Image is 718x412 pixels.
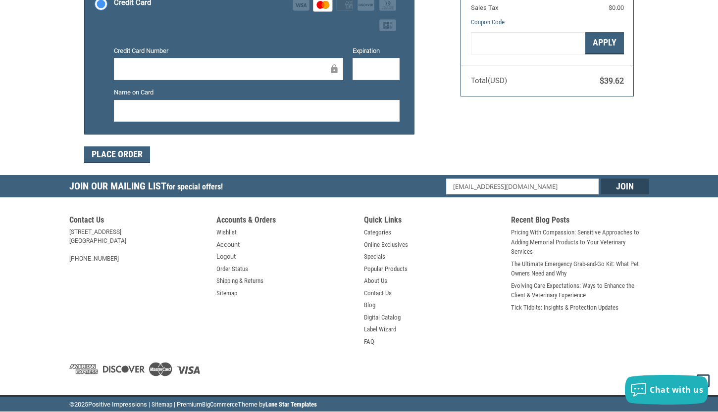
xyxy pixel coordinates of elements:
[166,182,223,191] span: for special offers!
[364,313,401,322] a: Digital Catalog
[114,46,343,56] label: Credit Card Number
[265,401,317,408] a: Lone Star Templates
[511,259,649,278] a: The Ultimate Emergency Grab-and-Go Kit: What Pet Owners Need and Why
[202,401,238,408] a: BigCommerce
[364,264,408,274] a: Popular Products
[216,288,237,298] a: Sitemap
[216,264,248,274] a: Order Status
[69,175,228,200] h5: Join Our Mailing List
[74,401,88,408] span: 2025
[364,252,385,262] a: Specials
[471,4,498,11] span: Sales Tax
[216,252,236,262] a: Logout
[601,179,649,194] input: Join
[511,303,618,313] a: Tick Tidbits: Insights & Protection Updates
[650,384,703,395] span: Chat with us
[471,18,505,26] a: Coupon Code
[364,276,387,286] a: About Us
[446,179,599,194] input: Email
[511,281,649,300] a: Evolving Care Expectations: Ways to Enhance the Client & Veterinary Experience
[216,240,240,250] a: Account
[511,228,649,257] a: Pricing With Compassion: Sensitive Approaches to Adding Memorial Products to Your Veterinary Serv...
[585,32,624,54] button: Apply
[69,228,207,263] address: [STREET_ADDRESS] [GEOGRAPHIC_DATA] [PHONE_NUMBER]
[511,215,649,228] h5: Recent Blog Posts
[364,337,374,347] a: FAQ
[69,215,207,228] h5: Contact Us
[69,401,147,408] span: © Positive Impressions
[471,76,507,85] span: Total (USD)
[149,401,172,408] a: | Sitemap
[174,400,317,412] li: | Premium Theme by
[364,240,408,250] a: Online Exclusives
[364,288,392,298] a: Contact Us
[216,228,237,237] a: Wishlist
[216,276,263,286] a: Shipping & Returns
[600,76,624,86] span: $39.62
[216,215,354,228] h5: Accounts & Orders
[353,46,400,56] label: Expiration
[364,228,391,237] a: Categories
[625,375,708,405] button: Chat with us
[471,32,585,54] input: Gift Certificate or Coupon Code
[364,324,396,334] a: Label Wizard
[364,215,502,228] h5: Quick Links
[609,4,624,11] span: $0.00
[84,146,150,163] button: Place Order
[364,300,375,310] a: Blog
[114,88,400,97] label: Name on Card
